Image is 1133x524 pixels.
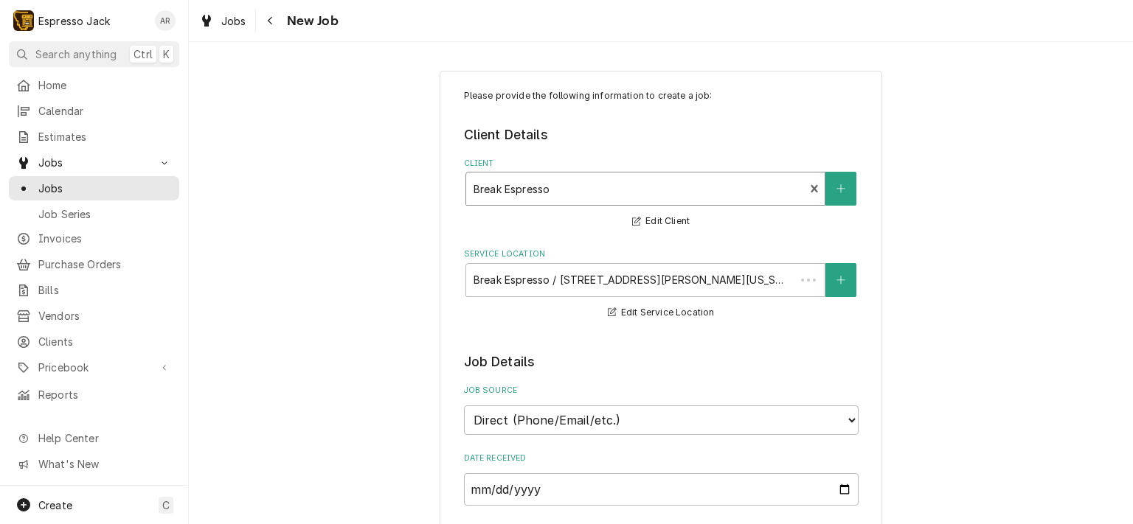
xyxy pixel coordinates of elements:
[134,46,153,62] span: Ctrl
[464,453,859,505] div: Date Received
[464,385,859,434] div: Job Source
[9,329,179,354] a: Clients
[464,248,859,260] label: Service Location
[9,278,179,302] a: Bills
[162,497,170,513] span: C
[9,382,179,407] a: Reports
[464,125,859,144] legend: Client Details
[38,155,150,170] span: Jobs
[464,248,859,321] div: Service Location
[9,304,179,328] a: Vendors
[155,10,176,31] div: Allan Ross's Avatar
[9,202,179,226] a: Job Series
[9,452,179,476] a: Go to What's New
[38,256,172,272] span: Purchase Orders
[464,453,859,464] label: Date Received
[9,41,179,67] button: Search anythingCtrlK
[464,158,859,231] div: Client
[38,387,172,402] span: Reports
[163,46,170,62] span: K
[38,103,172,119] span: Calendar
[283,11,339,31] span: New Job
[606,304,717,322] button: Edit Service Location
[630,212,692,231] button: Edit Client
[464,473,859,506] input: yyyy-mm-dd
[38,430,170,446] span: Help Center
[9,73,179,97] a: Home
[9,252,179,276] a: Purchase Orders
[9,150,179,175] a: Go to Jobs
[13,10,34,31] div: Espresso Jack's Avatar
[259,9,283,32] button: Navigate back
[9,355,179,380] a: Go to Pricebook
[9,125,179,149] a: Estimates
[464,385,859,397] label: Job Source
[35,46,117,62] span: Search anything
[38,360,150,375] span: Pricebook
[38,456,170,472] span: What's New
[38,282,172,298] span: Bills
[38,231,172,246] span: Invoices
[38,129,172,144] span: Estimates
[155,10,176,31] div: AR
[825,172,856,206] button: Create New Client
[9,99,179,123] a: Calendar
[38,77,172,93] span: Home
[9,226,179,251] a: Invoices
[836,184,845,194] svg: Create New Client
[464,158,859,170] label: Client
[38,181,172,196] span: Jobs
[38,13,110,29] div: Espresso Jack
[464,89,859,102] p: Please provide the following information to create a job:
[193,9,252,33] a: Jobs
[38,308,172,324] span: Vendors
[825,263,856,297] button: Create New Location
[221,13,246,29] span: Jobs
[38,206,172,222] span: Job Series
[9,176,179,200] a: Jobs
[464,352,859,371] legend: Job Details
[38,499,72,511] span: Create
[836,275,845,285] svg: Create New Location
[13,10,34,31] div: E
[9,426,179,450] a: Go to Help Center
[38,334,172,349] span: Clients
